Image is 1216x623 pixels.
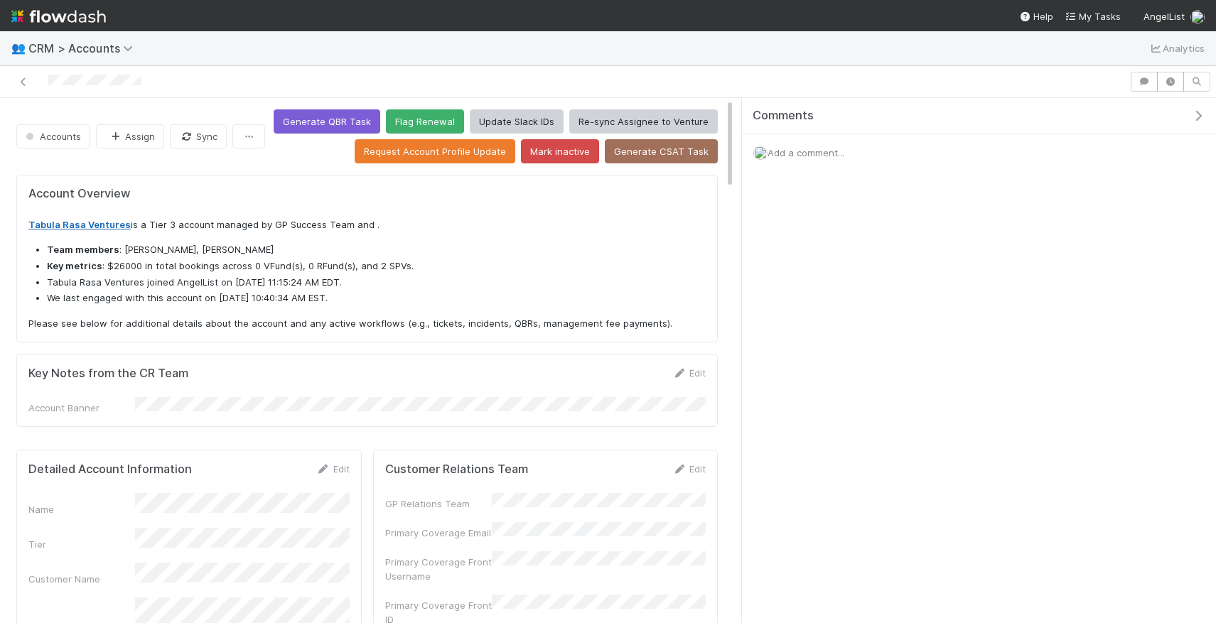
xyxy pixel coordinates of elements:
[521,139,599,163] button: Mark inactive
[47,244,119,255] strong: Team members
[28,572,135,586] div: Customer Name
[11,42,26,54] span: 👥
[23,131,81,142] span: Accounts
[385,462,528,477] h5: Customer Relations Team
[28,367,188,381] h5: Key Notes from the CR Team
[28,218,706,232] p: is a Tier 3 account managed by GP Success Team and .
[11,4,106,28] img: logo-inverted-e16ddd16eac7371096b0.svg
[28,502,135,516] div: Name
[1144,11,1185,22] span: AngelList
[470,109,564,134] button: Update Slack IDs
[1065,9,1121,23] a: My Tasks
[605,139,718,163] button: Generate CSAT Task
[16,124,90,148] button: Accounts
[672,463,706,475] a: Edit
[1019,9,1053,23] div: Help
[28,41,140,55] span: CRM > Accounts
[47,260,102,271] strong: Key metrics
[28,317,706,331] p: Please see below for additional details about the account and any active workflows (e.g., tickets...
[47,276,706,290] li: Tabula Rasa Ventures joined AngelList on [DATE] 11:15:24 AM EDT.
[355,139,515,163] button: Request Account Profile Update
[753,146,768,160] img: avatar_ac990a78-52d7-40f8-b1fe-cbbd1cda261e.png
[28,462,192,477] h5: Detailed Account Information
[47,259,706,273] li: : $26000 in total bookings across 0 VFund(s), 0 RFund(s), and 2 SPVs.
[28,401,135,415] div: Account Banner
[386,109,464,134] button: Flag Renewal
[274,109,380,134] button: Generate QBR Task
[28,187,706,201] h5: Account Overview
[47,243,706,257] li: : [PERSON_NAME], [PERSON_NAME]
[170,124,227,148] button: Sync
[385,526,492,540] div: Primary Coverage Email
[385,497,492,511] div: GP Relations Team
[316,463,350,475] a: Edit
[28,537,135,551] div: Tier
[47,291,706,305] li: We last engaged with this account on [DATE] 10:40:34 AM EST.
[753,109,814,123] span: Comments
[1190,10,1205,24] img: avatar_ac990a78-52d7-40f8-b1fe-cbbd1cda261e.png
[768,147,844,158] span: Add a comment...
[1065,11,1121,22] span: My Tasks
[385,555,492,583] div: Primary Coverage Front Username
[569,109,718,134] button: Re-sync Assignee to Venture
[28,219,131,230] a: Tabula Rasa Ventures
[1148,40,1205,57] a: Analytics
[672,367,706,379] a: Edit
[96,124,164,148] button: Assign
